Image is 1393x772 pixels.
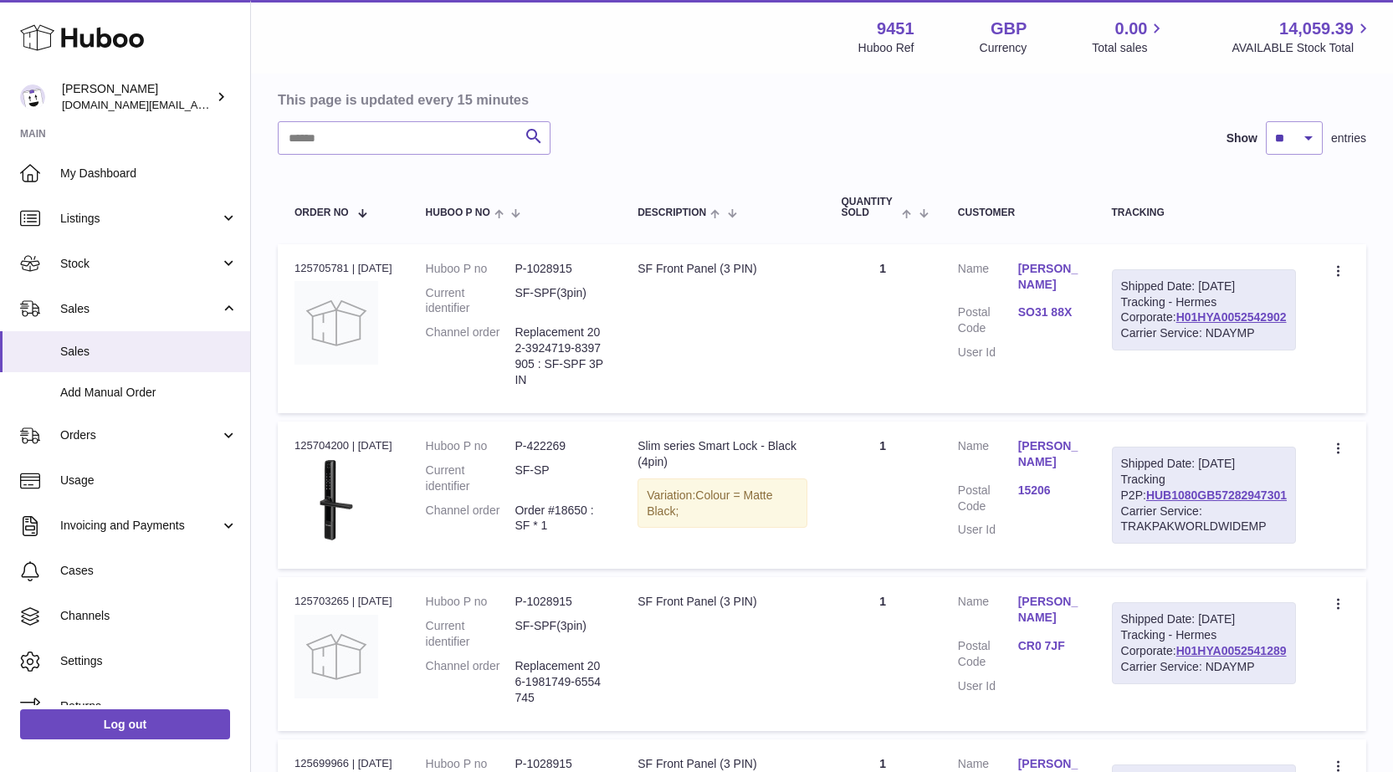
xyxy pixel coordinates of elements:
span: Description [638,207,706,218]
dd: Order #18650 : SF * 1 [515,503,604,534]
a: Log out [20,709,230,739]
span: Cases [60,563,238,579]
a: SO31 88X [1018,304,1078,320]
dt: Channel order [426,658,515,706]
dd: P-422269 [515,438,604,454]
div: Tracking P2P: [1112,447,1296,544]
span: Colour = Matte Black; [647,488,772,518]
a: [PERSON_NAME] [1018,438,1078,470]
div: Carrier Service: TRAKPAKWORLDWIDEMP [1121,504,1287,535]
a: 14,059.39 AVAILABLE Stock Total [1232,18,1373,56]
dt: Huboo P no [426,261,515,277]
dt: Postal Code [958,638,1018,670]
span: Total sales [1092,40,1166,56]
div: 125705781 | [DATE] [294,261,392,276]
strong: GBP [991,18,1027,40]
td: 1 [824,577,940,730]
dt: User Id [958,678,1018,694]
span: Sales [60,301,220,317]
a: CR0 7JF [1018,638,1078,654]
span: Invoicing and Payments [60,518,220,534]
div: Carrier Service: NDAYMP [1121,325,1287,341]
div: Variation: [638,478,807,529]
a: H01HYA0052541289 [1176,644,1287,657]
span: Stock [60,256,220,272]
span: AVAILABLE Stock Total [1232,40,1373,56]
dt: Current identifier [426,285,515,317]
dt: User Id [958,345,1018,360]
dt: Current identifier [426,463,515,494]
a: 15206 [1018,483,1078,498]
dt: Name [958,594,1018,630]
span: Add Manual Order [60,385,238,401]
dt: Name [958,261,1018,297]
dt: Huboo P no [426,756,515,772]
img: no-photo.jpg [294,615,378,698]
dt: Channel order [426,325,515,388]
div: Tracking - Hermes Corporate: [1112,602,1296,684]
td: 1 [824,422,940,569]
a: H01HYA0052542902 [1176,310,1287,324]
img: amir.ch@gmail.com [20,84,45,110]
dt: Current identifier [426,618,515,650]
dd: Replacement 206-1981749-6554745 [515,658,604,706]
dd: Replacement 202-3924719-8397905 : SF-SPF 3PIN [515,325,604,388]
div: SF Front Panel (3 PIN) [638,594,807,610]
img: SF-featured-image-1.png [294,458,378,542]
dt: Name [958,438,1018,474]
dt: Huboo P no [426,594,515,610]
dt: Channel order [426,503,515,534]
div: Currency [980,40,1027,56]
div: 125703265 | [DATE] [294,594,392,609]
div: Customer [958,207,1078,218]
strong: 9451 [877,18,914,40]
span: Usage [60,473,238,488]
span: Channels [60,608,238,624]
label: Show [1227,130,1257,146]
td: 1 [824,244,940,413]
div: [PERSON_NAME] [62,81,213,113]
a: 0.00 Total sales [1092,18,1166,56]
a: [PERSON_NAME] [1018,594,1078,626]
span: My Dashboard [60,166,238,181]
span: Quantity Sold [841,197,898,218]
div: Shipped Date: [DATE] [1121,611,1287,627]
div: Tracking [1112,207,1296,218]
dd: P-1028915 [515,594,604,610]
dt: Huboo P no [426,438,515,454]
span: [DOMAIN_NAME][EMAIL_ADDRESS][DOMAIN_NAME] [62,98,333,111]
span: Order No [294,207,349,218]
a: HUB1080GB57282947301 [1146,488,1287,502]
dt: Postal Code [958,483,1018,514]
dt: User Id [958,522,1018,538]
div: 125704200 | [DATE] [294,438,392,453]
span: Huboo P no [426,207,490,218]
dd: P-1028915 [515,756,604,772]
div: 125699966 | [DATE] [294,756,392,771]
span: Returns [60,698,238,714]
div: Huboo Ref [858,40,914,56]
dd: SF-SP [515,463,604,494]
div: Slim series Smart Lock - Black (4pin) [638,438,807,470]
div: Tracking - Hermes Corporate: [1112,269,1296,351]
dd: SF-SPF(3pin) [515,618,604,650]
img: no-photo.jpg [294,281,378,365]
span: Orders [60,427,220,443]
span: entries [1331,130,1366,146]
dd: P-1028915 [515,261,604,277]
h3: This page is updated every 15 minutes [278,90,1362,109]
span: Listings [60,211,220,227]
div: SF Front Panel (3 PIN) [638,756,807,772]
span: Settings [60,653,238,669]
dd: SF-SPF(3pin) [515,285,604,317]
dt: Postal Code [958,304,1018,336]
div: Shipped Date: [DATE] [1121,279,1287,294]
span: Sales [60,344,238,360]
a: [PERSON_NAME] [1018,261,1078,293]
div: Shipped Date: [DATE] [1121,456,1287,472]
div: Carrier Service: NDAYMP [1121,659,1287,675]
span: 14,059.39 [1279,18,1354,40]
div: SF Front Panel (3 PIN) [638,261,807,277]
span: 0.00 [1115,18,1148,40]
